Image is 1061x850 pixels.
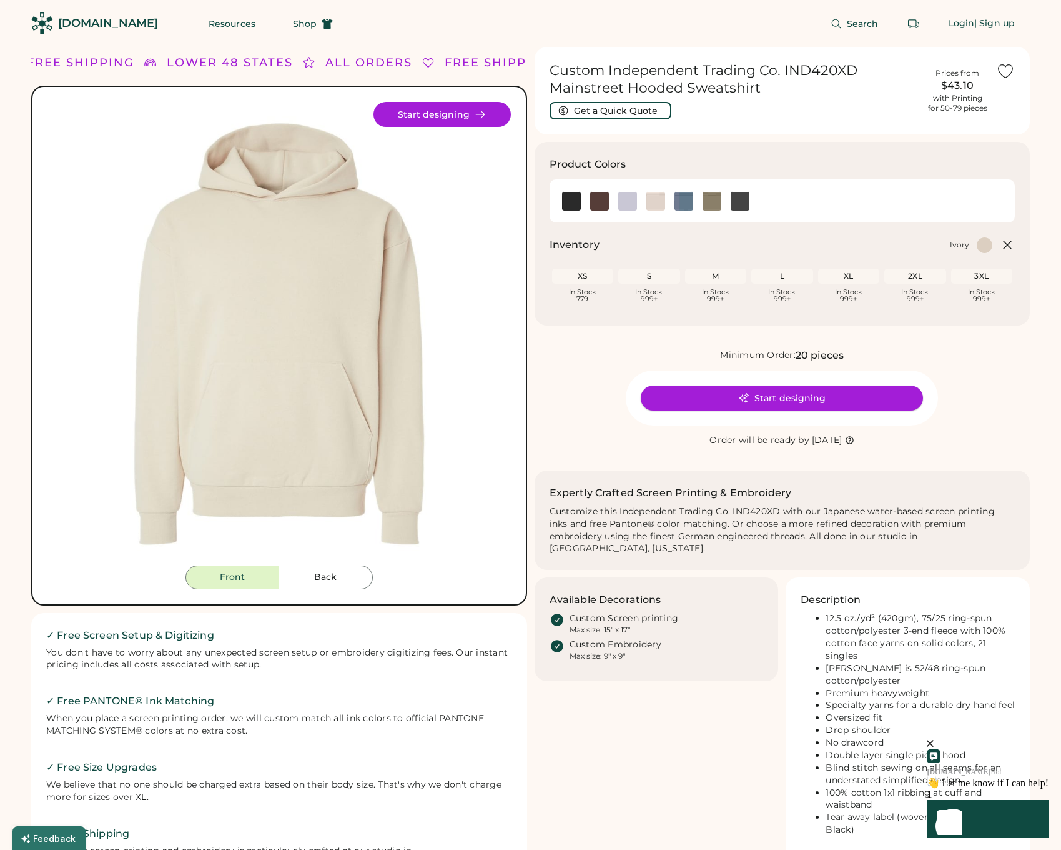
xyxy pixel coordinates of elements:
div: XL [821,271,877,281]
div: [DOMAIN_NAME] [58,16,158,31]
h2: ✓ Free Screen Setup & Digitizing [46,628,512,643]
li: Specialty yarns for a durable dry hand feel [826,699,1015,712]
img: Olive Swatch Image [703,192,721,211]
div: In Stock 999+ [954,289,1010,302]
h2: ✓ Free PANTONE® Ink Matching [46,694,512,709]
img: Magic Blue Swatch Image [674,192,693,211]
div: Prices from [935,68,979,78]
div: Max size: 15" x 17" [570,625,630,635]
div: L [754,271,811,281]
div: $43.10 [926,78,989,93]
div: Login [949,17,975,30]
img: Ivory Swatch Image [646,192,665,211]
div: Max size: 9" x 9" [570,651,625,661]
div: Custom Screen printing [570,612,679,625]
div: 3XL [954,271,1010,281]
button: Search [816,11,894,36]
img: Rendered Logo - Screens [31,12,53,34]
h3: Product Colors [550,157,626,172]
div: In Stock 999+ [621,289,678,302]
li: Tear away label (woven label on Pigment Black) [826,811,1015,836]
div: Brown [590,192,609,211]
div: Pigment Black [731,192,749,211]
div: with Printing for 50-79 pieces [928,93,987,113]
div: 20 pieces [796,348,844,363]
li: Oversized fit [826,712,1015,724]
div: S [621,271,678,281]
iframe: Front Chat [852,694,1058,847]
li: Double layer single piece hood [826,749,1015,762]
div: 2XL [887,271,944,281]
h1: Custom Independent Trading Co. IND420XD Mainstreet Hooded Sweatshirt [550,62,919,97]
div: In Stock 999+ [688,289,744,302]
div: Grey Heather [618,192,637,211]
button: Back [279,566,373,589]
button: Start designing [373,102,511,127]
img: Brown Swatch Image [590,192,609,211]
div: [DATE] [812,434,842,447]
span: Search [847,19,879,28]
div: In Stock 999+ [754,289,811,302]
button: Get a Quick Quote [550,102,671,119]
h2: Expertly Crafted Screen Printing & Embroidery [550,486,792,501]
div: Black [562,192,581,211]
h2: ✓ Free Size Upgrades [46,760,512,775]
li: No drawcord [826,737,1015,749]
div: Ivory [646,192,665,211]
div: Minimum Order: [720,349,796,362]
div: You don't have to worry about any unexpected screen setup or embroidery digitizing fees. Our inst... [46,647,512,672]
div: IND420XD Style Image [47,102,511,566]
div: In Stock 999+ [887,289,944,302]
div: Customize this Independent Trading Co. IND420XD with our Japanese water-based screen printing ink... [550,506,1015,556]
h3: Description [801,592,861,607]
div: Ivory [950,240,969,250]
button: Retrieve an order [901,11,926,36]
div: In Stock 779 [555,289,611,302]
h2: ✓ Free Shipping [46,826,512,841]
img: IND420XD - Ivory Front Image [47,102,511,566]
h2: Inventory [550,237,600,252]
div: XS [555,271,611,281]
button: Start designing [641,386,923,411]
li: 12.5 oz./yd² (420gm), 75/25 ring-spun cotton/polyester 3-end fleece with 100% cotton face yarns o... [826,612,1015,662]
img: Black Swatch Image [562,192,581,211]
div: We believe that no one should be charged extra based on their body size. That's why we don't char... [46,779,512,804]
span: Shop [293,19,317,28]
img: Pigment Black Swatch Image [731,192,749,211]
li: Blind stitch sewing on all seams for an understated simplified design [826,762,1015,787]
div: Custom Embroidery [570,639,661,651]
li: 100% cotton 1x1 ribbing at cuff and waistband [826,787,1015,812]
li: Drop shoulder [826,724,1015,737]
div: Order will be ready by [709,434,809,447]
div: In Stock 999+ [821,289,877,302]
div: Olive [703,192,721,211]
div: | Sign up [974,17,1015,30]
h3: Available Decorations [550,592,661,607]
li: Premium heavyweight [826,687,1015,700]
div: ALL ORDERS [325,54,412,71]
button: Front [185,566,279,589]
img: Grey Heather Swatch Image [618,192,637,211]
div: Magic Blue [674,192,693,211]
div: LOWER 48 STATES [167,54,293,71]
div: M [688,271,744,281]
li: [PERSON_NAME] is 52/48 ring-spun cotton/polyester [826,662,1015,687]
div: FREE SHIPPING [445,54,552,71]
div: FREE SHIPPING [27,54,134,71]
button: Shop [278,11,348,36]
div: When you place a screen printing order, we will custom match all ink colors to official PANTONE M... [46,712,512,737]
button: Resources [194,11,270,36]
